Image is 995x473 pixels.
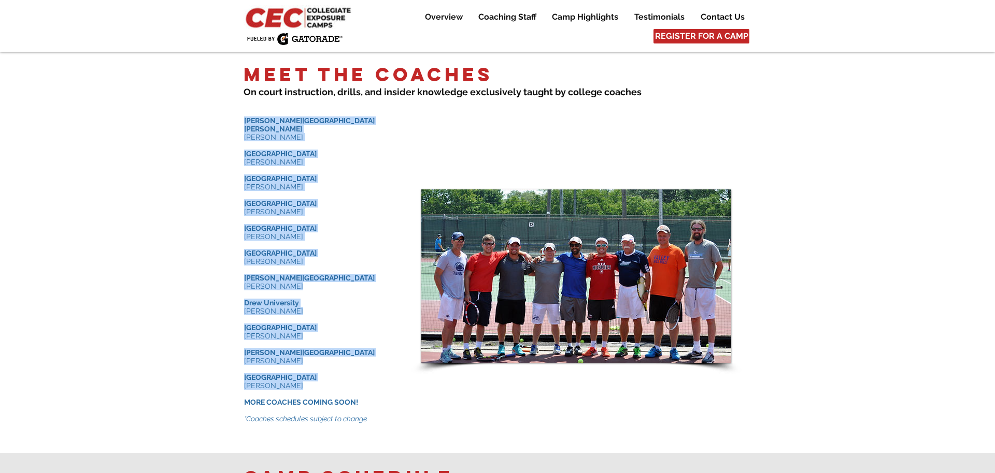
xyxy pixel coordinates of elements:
span: [PERSON_NAME] [244,208,303,216]
span: On court instruction, drills [244,86,361,97]
span: [GEOGRAPHIC_DATA] [244,199,317,208]
span: REGISTER FOR A CAMP [655,31,748,42]
span: [PERSON_NAME] [244,307,303,315]
span: [GEOGRAPHIC_DATA] [244,224,317,232]
span: [PERSON_NAME] [244,183,303,191]
a: Overview [417,11,470,23]
p: Contact Us [695,11,750,23]
p: Testimonials [629,11,690,23]
span: [GEOGRAPHIC_DATA] [244,323,317,332]
span: [GEOGRAPHIC_DATA] [244,373,317,381]
span: , and insider knowledge e [361,86,476,97]
nav: Site [409,11,752,23]
span: [PERSON_NAME] [244,257,303,265]
a: Testimonials [627,11,692,23]
span: [PERSON_NAME][GEOGRAPHIC_DATA] [244,348,375,357]
a: Coaching Staff [471,11,544,23]
span: [PERSON_NAME] [244,357,303,365]
span: xclusively taught by college coaches [476,86,642,97]
a: Contact Us [693,11,752,23]
span: [PERSON_NAME] [244,158,303,166]
span: [PERSON_NAME][GEOGRAPHIC_DATA][PERSON_NAME] [244,116,375,133]
span: Meet the Coaches [244,63,493,86]
span: [PERSON_NAME] [244,232,303,241]
span: Drew University [244,299,299,307]
p: Camp Highlights [547,11,623,23]
a: Camp Highlights [544,11,626,23]
span: [PERSON_NAME][GEOGRAPHIC_DATA] [244,274,375,282]
img: CEC Logo Primary_edited.jpg [244,5,356,29]
span: [PERSON_NAME] [244,282,303,290]
img: Fueled by Gatorade.png [247,33,343,45]
span: [GEOGRAPHIC_DATA] [244,174,317,183]
span: [PERSON_NAME] [244,133,303,141]
p: Coaching Staff [473,11,542,23]
div: Slide show gallery [421,189,731,363]
a: REGISTER FOR A CAMP [653,29,749,43]
span: [PERSON_NAME] [244,381,303,390]
span: [GEOGRAPHIC_DATA] [244,249,317,257]
span: [GEOGRAPHIC_DATA] [244,150,317,158]
span: [PERSON_NAME] [244,332,303,340]
span: MORE COACHES COMING SOON! [244,398,358,406]
p: Overview [420,11,468,23]
span: *Coaches schedules subject to change [244,415,367,423]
